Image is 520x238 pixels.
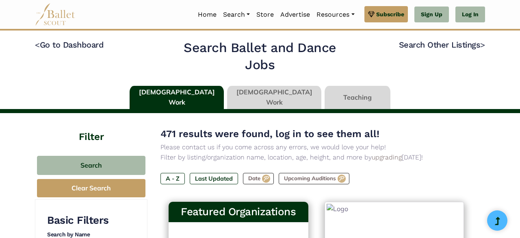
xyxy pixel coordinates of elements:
a: Advertise [277,6,313,23]
h4: Filter [35,113,147,144]
h3: Basic Filters [47,214,134,227]
a: Sign Up [414,7,449,23]
label: Last Updated [190,173,238,184]
li: [DEMOGRAPHIC_DATA] Work [128,86,225,109]
a: Log In [455,7,485,23]
li: Teaching [323,86,392,109]
span: 471 results were found, log in to see them all! [160,128,379,140]
a: Home [195,6,220,23]
a: upgrading [372,153,402,161]
span: Subscribe [376,10,404,19]
p: Filter by listing/organization name, location, age, height, and more by [DATE]! [160,152,472,163]
h2: Search Ballet and Dance Jobs [173,39,347,73]
a: <Go to Dashboard [35,40,104,50]
label: Date [243,173,274,184]
h3: Featured Organizations [175,205,302,219]
label: A - Z [160,173,185,184]
a: Search Other Listings> [399,40,485,50]
a: Resources [313,6,357,23]
li: [DEMOGRAPHIC_DATA] Work [225,86,323,109]
a: Search [220,6,253,23]
button: Search [37,156,145,175]
code: > [480,39,485,50]
img: gem.svg [368,10,375,19]
p: Please contact us if you come across any errors, we would love your help! [160,142,472,153]
label: Upcoming Auditions [279,173,349,184]
a: Store [253,6,277,23]
code: < [35,39,40,50]
button: Clear Search [37,179,145,197]
a: Subscribe [364,6,408,22]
